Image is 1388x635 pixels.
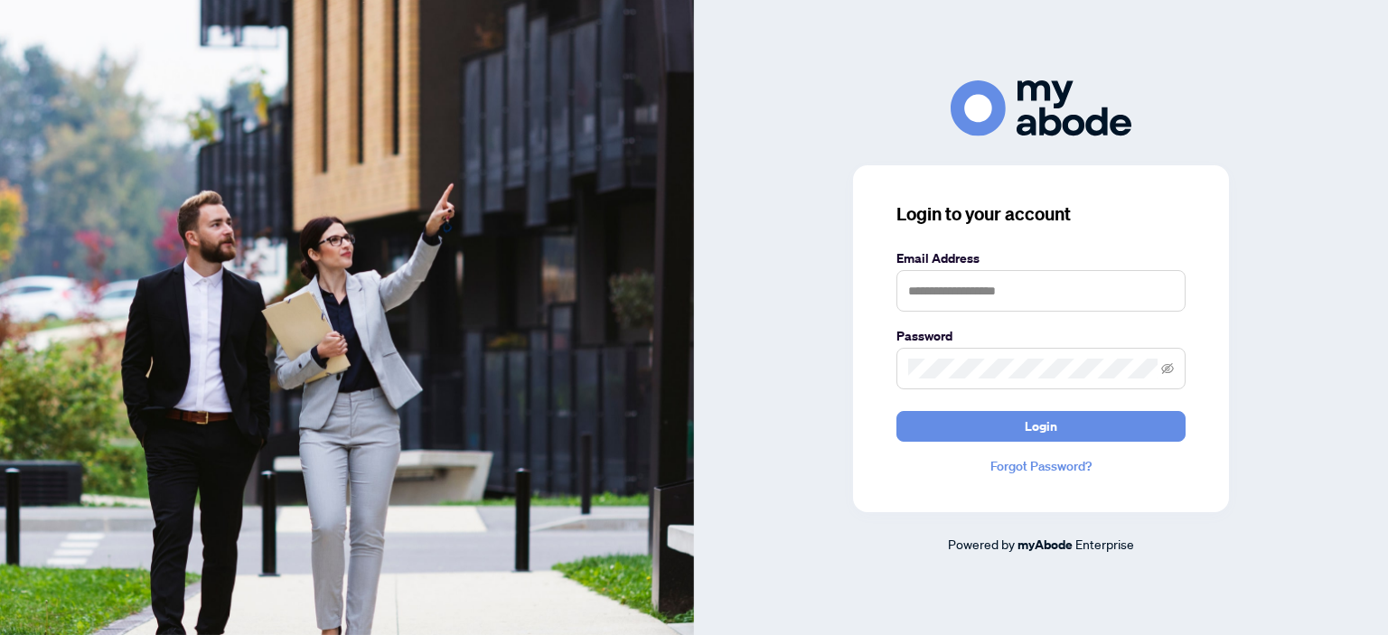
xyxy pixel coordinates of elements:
[1025,412,1057,441] span: Login
[896,326,1186,346] label: Password
[951,80,1131,135] img: ma-logo
[896,248,1186,268] label: Email Address
[948,536,1015,552] span: Powered by
[896,456,1186,476] a: Forgot Password?
[1018,535,1073,555] a: myAbode
[896,201,1186,227] h3: Login to your account
[1161,362,1174,375] span: eye-invisible
[1075,536,1134,552] span: Enterprise
[896,411,1186,442] button: Login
